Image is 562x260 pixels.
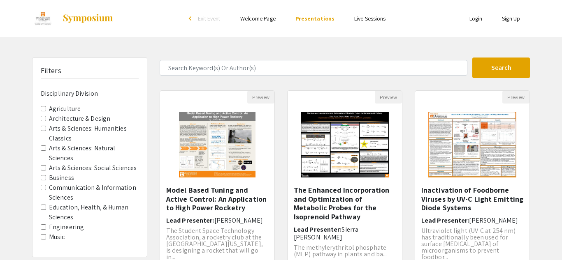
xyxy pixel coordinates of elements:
[62,14,114,23] img: Symposium by ForagerOne
[294,225,396,241] h6: Lead Presenter:
[41,66,61,75] h5: Filters
[32,8,54,29] img: Discovery Day 2024
[160,60,467,76] input: Search Keyword(s) Or Author(s)
[189,16,194,21] div: arrow_back_ios
[49,202,139,222] label: Education, Health, & Human Sciences
[421,216,523,224] h6: Lead Presenter:
[472,58,530,78] button: Search
[294,186,396,221] h5: The Enhanced Incorporation and Optimization of Metabolic Probes for the Isoprenoid Pathway
[469,216,518,225] span: [PERSON_NAME]
[214,216,263,225] span: [PERSON_NAME]
[166,186,268,212] h5: Model Based Tuning and Active Control: An Application to High Power Rocketry
[294,243,387,258] span: The methylerythritol phosphate (MEP) pathway in plants and ba...
[49,163,137,173] label: Arts & Sciences: Social Sciences
[354,15,386,22] a: Live Sessions
[49,183,139,202] label: Communication & Information Sciences
[502,91,529,104] button: Preview
[420,104,524,186] img: <p>Inactivation of Foodborne Viruses by UV-C Light Emitting Diode Systems</p>
[32,8,114,29] a: Discovery Day 2024
[502,15,520,22] a: Sign Up
[294,225,358,242] span: Sierra [PERSON_NAME]
[49,104,81,114] label: Agriculture
[295,15,334,22] a: Presentations
[49,114,110,124] label: Architecture & Design
[375,91,402,104] button: Preview
[49,173,74,183] label: Business
[49,222,84,232] label: Engineering
[49,232,65,242] label: Music
[41,90,139,97] h6: Disciplinary Division
[49,124,139,143] label: Arts & Sciences: Humanities Classics
[469,15,483,22] a: Login
[166,216,268,224] h6: Lead Presenter:
[293,104,397,186] img: <p>The Enhanced Incorporation and Optimization of Metabolic Probes for the Isoprenoid Pathway</p>
[198,15,221,22] span: Exit Event
[247,91,274,104] button: Preview
[240,15,276,22] a: Welcome Page
[171,104,264,186] img: <p>Model Based Tuning and Active Control: An Application to High Power Rocketry</p>
[421,186,523,212] h5: Inactivation of Foodborne Viruses by UV-C Light Emitting Diode Systems
[49,143,139,163] label: Arts & Sciences: Natural Sciences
